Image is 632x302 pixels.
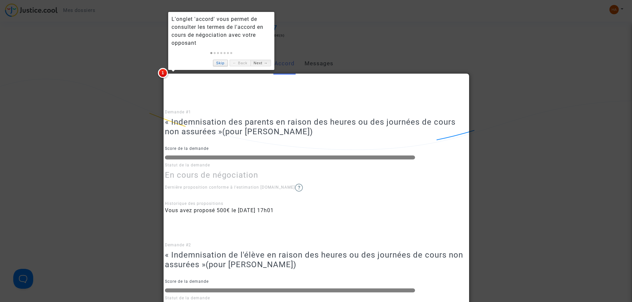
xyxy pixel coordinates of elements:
[230,60,250,67] a: ← Back
[165,108,467,116] p: Demande #1
[165,250,467,270] h3: « Indemnisation de l'élève en raison des heures ou des journées de cours non assurées »
[165,185,303,190] span: Dernière proposition conforme à l'estimation [DOMAIN_NAME]
[213,60,228,67] a: Skip
[222,127,313,136] span: (pour [PERSON_NAME])
[165,277,467,286] p: Score de la demande
[165,201,467,207] div: Historique des propositions
[165,170,467,180] h3: En cours de négociation
[165,207,274,213] span: Vous avez proposé 500€ le [DATE] 17h01
[165,117,467,137] h3: « Indemnisation des parents en raison des heures ou des journées de cours non assurées »
[250,60,271,67] a: Next →
[295,184,303,192] img: help.svg
[206,260,296,269] span: (pour [PERSON_NAME])
[158,68,168,78] span: 1
[165,241,467,249] p: Demande #2
[172,15,271,47] div: L'onglet 'accord' vous permet de consulter les termes de l'accord en cours de négociation avec vo...
[165,145,467,153] p: Score de la demande
[165,161,467,169] p: Statut de la demande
